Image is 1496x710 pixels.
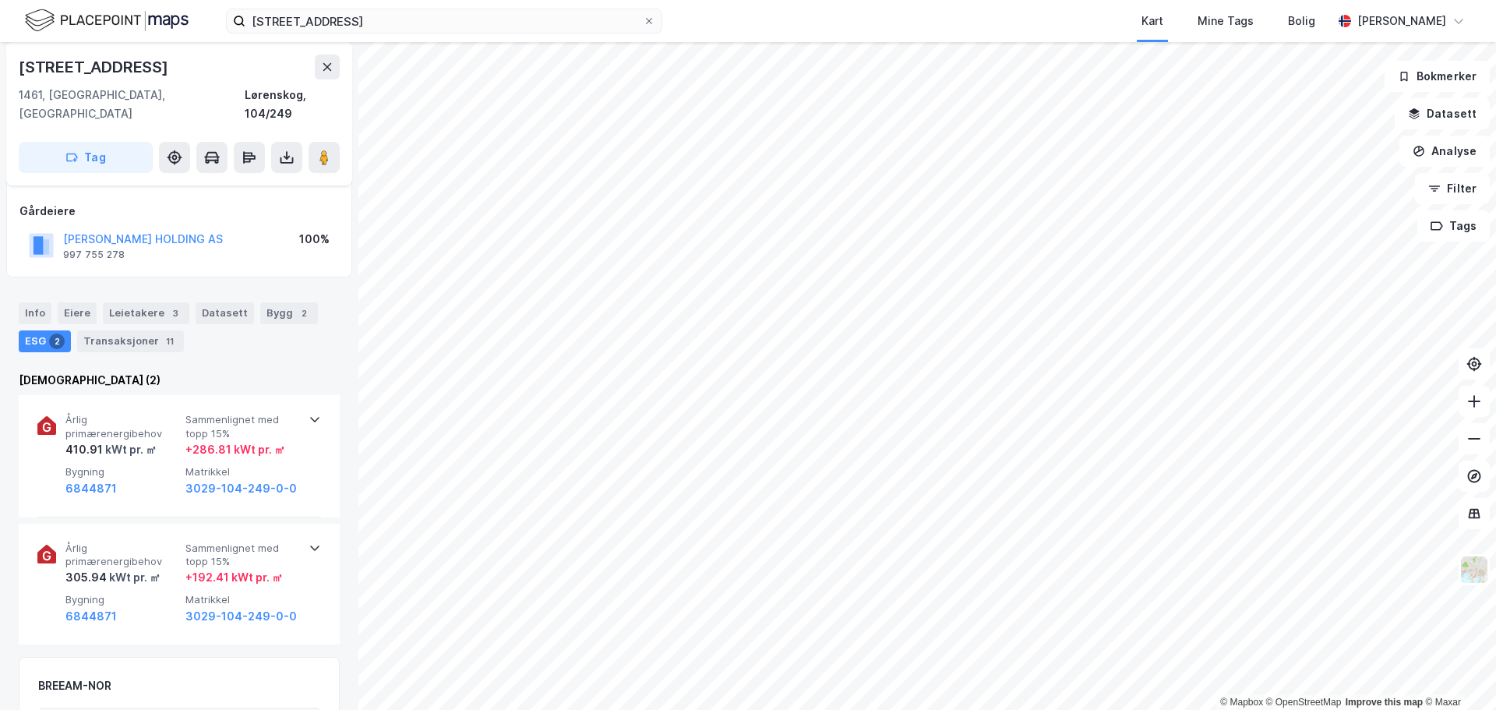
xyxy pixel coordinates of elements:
[63,249,125,261] div: 997 755 278
[65,440,157,459] div: 410.91
[1220,697,1263,708] a: Mapbox
[65,479,117,498] button: 6844871
[1418,635,1496,710] iframe: Chat Widget
[65,413,179,440] span: Årlig primærenergibehov
[185,479,297,498] button: 3029-104-249-0-0
[1415,173,1490,204] button: Filter
[1346,697,1423,708] a: Improve this map
[77,330,184,352] div: Transaksjoner
[296,306,312,321] div: 2
[185,568,283,587] div: + 192.41 kWt pr. ㎡
[1459,555,1489,585] img: Z
[245,9,643,33] input: Søk på adresse, matrikkel, gårdeiere, leietakere eller personer
[1418,635,1496,710] div: Kontrollprogram for chat
[107,568,161,587] div: kWt pr. ㎡
[49,334,65,349] div: 2
[19,202,339,221] div: Gårdeiere
[1399,136,1490,167] button: Analyse
[58,302,97,324] div: Eiere
[65,542,179,569] span: Årlig primærenergibehov
[185,593,299,606] span: Matrikkel
[1357,12,1446,30] div: [PERSON_NAME]
[299,230,330,249] div: 100%
[1288,12,1315,30] div: Bolig
[1198,12,1254,30] div: Mine Tags
[65,593,179,606] span: Bygning
[19,55,171,79] div: [STREET_ADDRESS]
[1395,98,1490,129] button: Datasett
[19,302,51,324] div: Info
[19,142,153,173] button: Tag
[103,440,157,459] div: kWt pr. ㎡
[19,371,340,390] div: [DEMOGRAPHIC_DATA] (2)
[1141,12,1163,30] div: Kart
[162,334,178,349] div: 11
[19,330,71,352] div: ESG
[185,440,285,459] div: + 286.81 kWt pr. ㎡
[245,86,340,123] div: Lørenskog, 104/249
[260,302,318,324] div: Bygg
[65,465,179,479] span: Bygning
[25,7,189,34] img: logo.f888ab2527a4732fd821a326f86c7f29.svg
[103,302,189,324] div: Leietakere
[168,306,183,321] div: 3
[65,607,117,626] button: 6844871
[196,302,254,324] div: Datasett
[185,542,299,569] span: Sammenlignet med topp 15%
[38,676,111,695] div: BREEAM-NOR
[185,607,297,626] button: 3029-104-249-0-0
[1385,61,1490,92] button: Bokmerker
[19,86,245,123] div: 1461, [GEOGRAPHIC_DATA], [GEOGRAPHIC_DATA]
[65,568,161,587] div: 305.94
[1266,697,1342,708] a: OpenStreetMap
[1417,210,1490,242] button: Tags
[185,413,299,440] span: Sammenlignet med topp 15%
[185,465,299,479] span: Matrikkel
